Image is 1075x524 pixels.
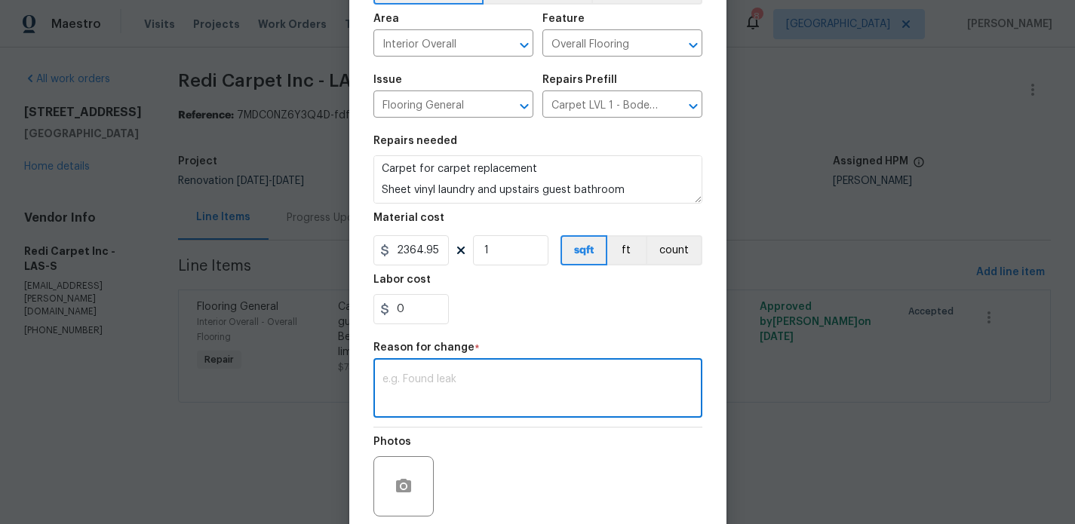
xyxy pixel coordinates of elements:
[607,235,646,265] button: ft
[542,75,617,85] h5: Repairs Prefill
[373,342,475,353] h5: Reason for change
[373,14,399,24] h5: Area
[561,235,607,265] button: sqft
[514,35,535,56] button: Open
[542,14,585,24] h5: Feature
[514,96,535,117] button: Open
[373,155,702,204] textarea: Carpet for carpet replacement Sheet vinyl laundry and upstairs guest bathroom Install new carpet....
[683,35,704,56] button: Open
[373,213,444,223] h5: Material cost
[373,75,402,85] h5: Issue
[683,96,704,117] button: Open
[646,235,702,265] button: count
[373,437,411,447] h5: Photos
[373,136,457,146] h5: Repairs needed
[373,274,431,285] h5: Labor cost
